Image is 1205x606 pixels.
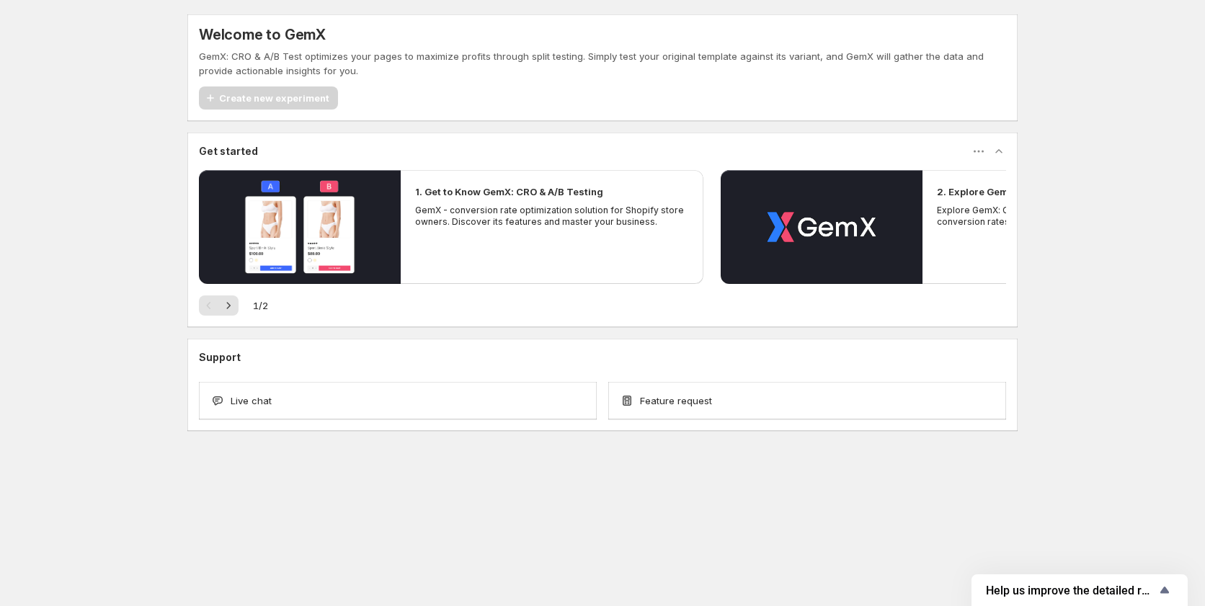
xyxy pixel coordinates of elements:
span: Live chat [231,393,272,408]
h2: 1. Get to Know GemX: CRO & A/B Testing [415,184,603,199]
button: Next [218,295,239,316]
button: Show survey - Help us improve the detailed report for A/B campaigns [986,582,1173,599]
p: GemX - conversion rate optimization solution for Shopify store owners. Discover its features and ... [415,205,689,228]
p: GemX: CRO & A/B Test optimizes your pages to maximize profits through split testing. Simply test ... [199,49,1006,78]
span: Help us improve the detailed report for A/B campaigns [986,584,1156,597]
button: Play video [721,170,922,284]
h3: Support [199,350,241,365]
span: 1 / 2 [253,298,268,313]
button: Play video [199,170,401,284]
h2: 2. Explore GemX: CRO & A/B Testing Use Cases [937,184,1160,199]
h5: Welcome to GemX [199,26,326,43]
nav: Pagination [199,295,239,316]
span: Feature request [640,393,712,408]
h3: Get started [199,144,258,159]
